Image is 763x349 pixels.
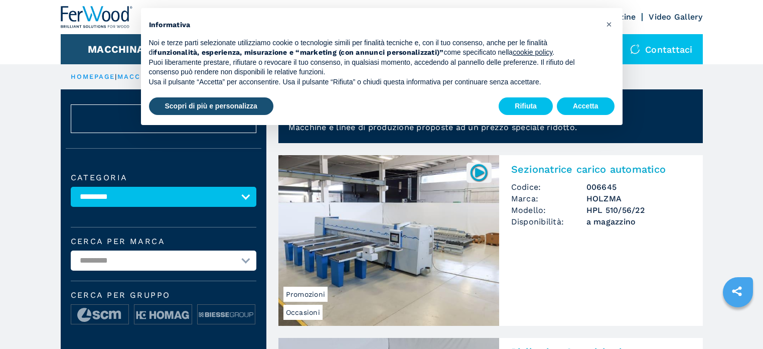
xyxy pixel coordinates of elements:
[71,305,128,325] img: image
[283,305,323,320] span: Occasioni
[154,48,443,56] strong: funzionalità, esperienza, misurazione e “marketing (con annunci personalizzati)”
[511,181,586,193] span: Codice:
[720,304,755,341] iframe: Chat
[71,291,256,299] span: Cerca per Gruppo
[71,174,256,182] label: Categoria
[149,97,273,115] button: Scopri di più e personalizza
[149,77,598,87] p: Usa il pulsante “Accetta” per acconsentire. Usa il pulsante “Rifiuta” o chiudi questa informativa...
[513,48,552,56] a: cookie policy
[724,279,749,304] a: sharethis
[278,155,703,326] a: Sezionatrice carico automatico HOLZMA HPL 510/56/22OccasioniPromozioni006645Sezionatrice carico a...
[511,163,691,175] h2: Sezionatrice carico automatico
[586,193,691,204] h3: HOLZMA
[511,204,586,216] span: Modello:
[586,204,691,216] h3: HPL 510/56/22
[499,97,553,115] button: Rifiuta
[198,305,255,325] img: image
[61,6,133,28] img: Ferwood
[149,20,598,30] h2: Informativa
[149,38,598,58] p: Noi e terze parti selezionate utilizziamo cookie o tecnologie simili per finalità tecniche e, con...
[469,163,489,182] img: 006645
[71,104,256,133] button: ResetAnnulla
[649,12,702,22] a: Video Gallery
[620,34,703,64] div: Contattaci
[630,44,640,54] img: Contattaci
[117,73,170,80] a: macchinari
[586,181,691,193] h3: 006645
[511,193,586,204] span: Marca:
[283,287,328,302] span: Promozioni
[71,73,115,80] a: HOMEPAGE
[71,238,256,246] label: Cerca per marca
[586,216,691,227] span: a magazzino
[149,58,598,77] p: Puoi liberamente prestare, rifiutare o revocare il tuo consenso, in qualsiasi momento, accedendo ...
[557,97,615,115] button: Accetta
[115,73,117,80] span: |
[134,305,192,325] img: image
[88,43,155,55] button: Macchinari
[511,216,586,227] span: Disponibilità:
[601,16,618,32] button: Chiudi questa informativa
[606,18,612,30] span: ×
[278,155,499,326] img: Sezionatrice carico automatico HOLZMA HPL 510/56/22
